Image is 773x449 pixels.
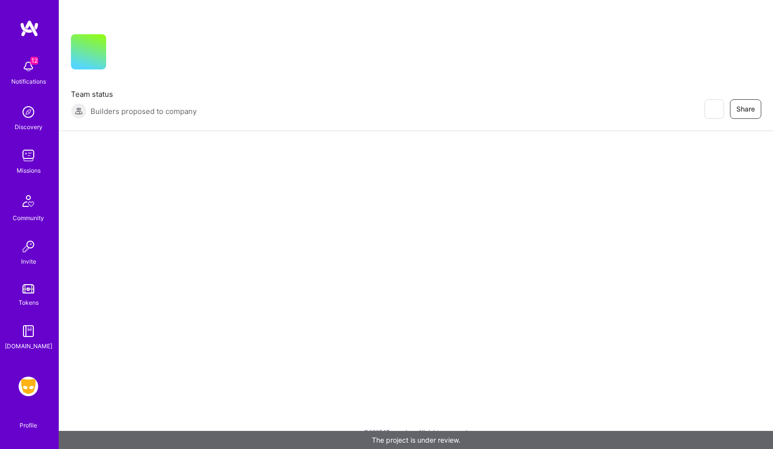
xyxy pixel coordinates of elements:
[19,102,38,122] img: discovery
[118,50,126,58] i: icon CompanyGray
[71,103,87,119] img: Builders proposed to company
[19,146,38,165] img: teamwork
[21,256,36,267] div: Invite
[71,89,197,99] span: Team status
[30,57,38,65] span: 12
[17,165,41,176] div: Missions
[17,189,40,213] img: Community
[20,420,37,429] div: Profile
[19,321,38,341] img: guide book
[730,99,761,119] button: Share
[19,297,39,308] div: Tokens
[5,341,52,351] div: [DOMAIN_NAME]
[23,284,34,293] img: tokens
[710,105,718,113] i: icon EyeClosed
[19,237,38,256] img: Invite
[15,122,43,132] div: Discovery
[59,431,773,449] div: The project is under review.
[19,377,38,396] img: Grindr: Mobile + BE + Cloud
[11,76,46,87] div: Notifications
[13,213,44,223] div: Community
[16,377,41,396] a: Grindr: Mobile + BE + Cloud
[19,57,38,76] img: bell
[736,104,755,114] span: Share
[91,106,197,116] span: Builders proposed to company
[20,20,39,37] img: logo
[16,410,41,429] a: Profile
